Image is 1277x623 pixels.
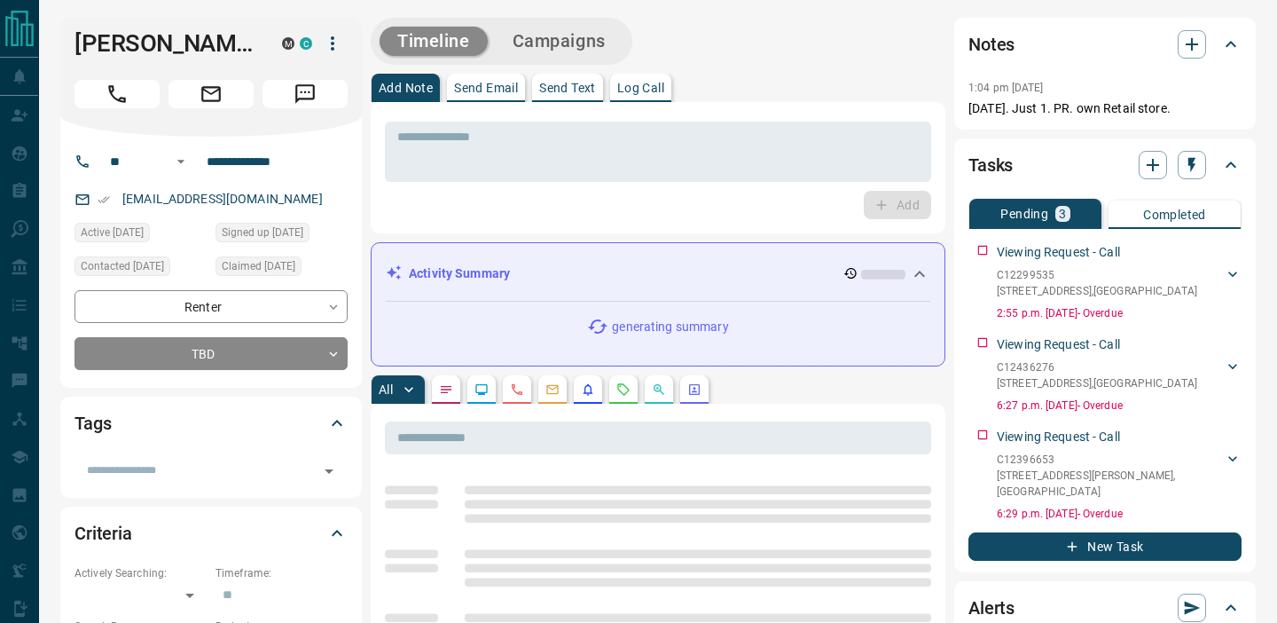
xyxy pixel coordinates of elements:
button: Open [170,151,192,172]
p: Completed [1143,209,1206,221]
svg: Opportunities [652,382,666,397]
div: Notes [968,23,1242,66]
p: 2:55 p.m. [DATE] - Overdue [997,305,1242,321]
span: Message [262,80,348,108]
p: Viewing Request - Call [997,428,1120,446]
span: Call [74,80,160,108]
button: Campaigns [495,27,623,56]
div: Criteria [74,512,348,555]
svg: Emails [545,382,560,397]
svg: Agent Actions [687,382,701,397]
span: Signed up [DATE] [222,224,303,241]
div: Activity Summary [386,257,930,290]
a: [EMAIL_ADDRESS][DOMAIN_NAME] [122,192,323,206]
p: 6:29 p.m. [DATE] - Overdue [997,506,1242,522]
p: All [379,383,393,396]
p: Viewing Request - Call [997,243,1120,262]
svg: Requests [616,382,631,397]
div: TBD [74,337,348,370]
span: Claimed [DATE] [222,257,295,275]
h2: Notes [968,30,1015,59]
p: generating summary [612,318,728,336]
p: Send Text [539,82,596,94]
svg: Email Verified [98,193,110,206]
button: Timeline [380,27,488,56]
span: Email [168,80,254,108]
p: C12396653 [997,452,1224,468]
p: C12436276 [997,359,1197,375]
p: Add Note [379,82,433,94]
p: 6:27 p.m. [DATE] - Overdue [997,398,1242,414]
div: condos.ca [300,37,312,50]
h2: Tasks [968,151,1013,179]
button: New Task [968,532,1242,561]
p: [STREET_ADDRESS] , [GEOGRAPHIC_DATA] [997,375,1197,391]
p: Viewing Request - Call [997,335,1120,354]
div: Sat Aug 09 2025 [74,256,207,281]
p: Timeframe: [215,565,348,581]
h2: Criteria [74,519,132,548]
span: Contacted [DATE] [81,257,164,275]
svg: Notes [439,382,453,397]
p: 3 [1059,208,1066,220]
p: Log Call [617,82,664,94]
p: 1:04 pm [DATE] [968,82,1044,94]
svg: Calls [510,382,524,397]
span: Active [DATE] [81,224,144,241]
div: Sun Oct 12 2025 [74,223,207,248]
button: Open [317,459,341,484]
p: C12299535 [997,267,1197,283]
div: Tasks [968,144,1242,186]
div: Tags [74,402,348,445]
div: Renter [74,290,348,323]
div: Sun Jul 20 2025 [215,256,348,281]
p: Activity Summary [409,264,510,283]
p: Send Email [454,82,518,94]
h2: Alerts [968,594,1015,622]
h2: Tags [74,409,111,438]
div: Sun Jul 20 2025 [215,223,348,248]
div: C12396653[STREET_ADDRESS][PERSON_NAME],[GEOGRAPHIC_DATA] [997,448,1242,503]
div: C12436276[STREET_ADDRESS],[GEOGRAPHIC_DATA] [997,356,1242,395]
svg: Lead Browsing Activity [474,382,489,397]
p: [STREET_ADDRESS] , [GEOGRAPHIC_DATA] [997,283,1197,299]
div: C12299535[STREET_ADDRESS],[GEOGRAPHIC_DATA] [997,264,1242,303]
p: [STREET_ADDRESS][PERSON_NAME] , [GEOGRAPHIC_DATA] [997,468,1224,500]
p: Pending [1000,208,1048,220]
svg: Listing Alerts [581,382,595,397]
div: mrloft.ca [282,37,294,50]
p: Actively Searching: [74,565,207,581]
h1: [PERSON_NAME] [74,29,255,58]
p: [DATE]. Just 1. PR. own Retail store. [968,99,1242,118]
